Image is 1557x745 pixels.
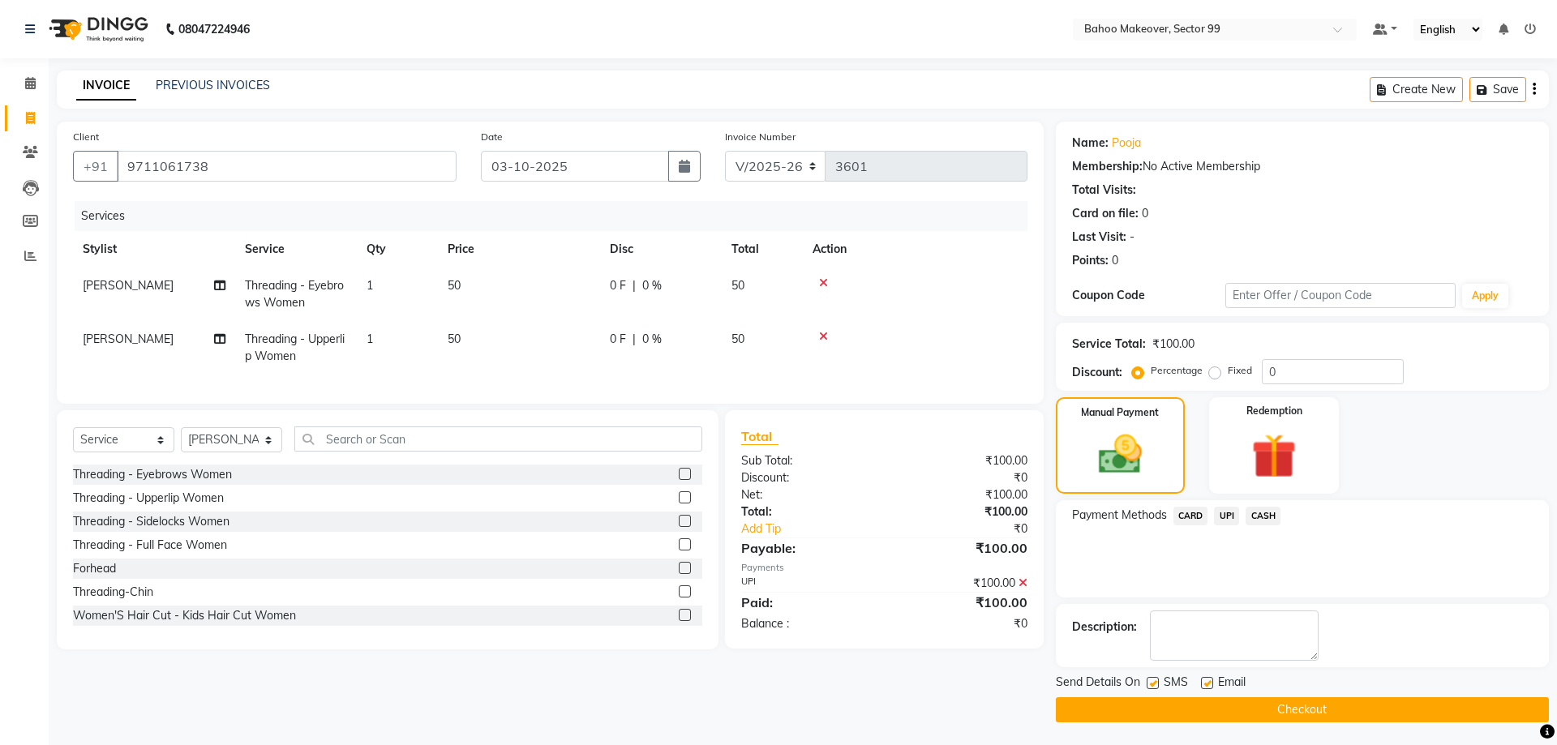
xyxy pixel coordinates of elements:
div: Net: [729,486,884,503]
span: 1 [367,332,373,346]
div: Threading - Eyebrows Women [73,466,232,483]
div: Payable: [729,538,884,558]
img: _gift.svg [1237,428,1310,484]
input: Search by Name/Mobile/Email/Code [117,151,457,182]
span: Send Details On [1056,674,1140,694]
th: Total [722,231,803,268]
span: Threading - Eyebrows Women [245,278,344,310]
div: ₹100.00 [884,452,1039,469]
img: _cash.svg [1085,430,1156,479]
span: Payment Methods [1072,507,1167,524]
div: Points: [1072,252,1109,269]
div: 0 [1112,252,1118,269]
span: 50 [448,278,461,293]
div: No Active Membership [1072,158,1533,175]
button: +91 [73,151,118,182]
a: INVOICE [76,71,136,101]
span: 50 [448,332,461,346]
div: Description: [1072,619,1137,636]
div: ₹0 [910,520,1039,537]
span: 0 F [610,331,626,348]
a: PREVIOUS INVOICES [156,78,270,92]
span: [PERSON_NAME] [83,278,174,293]
div: Sub Total: [729,452,884,469]
th: Action [803,231,1027,268]
div: 0 [1142,205,1148,222]
a: Pooja [1112,135,1141,152]
span: 50 [731,332,744,346]
span: 0 % [642,277,662,294]
img: logo [41,6,152,52]
span: 50 [731,278,744,293]
div: ₹100.00 [884,575,1039,592]
span: | [633,331,636,348]
div: Paid: [729,593,884,612]
span: [PERSON_NAME] [83,332,174,346]
label: Fixed [1228,363,1252,378]
div: Services [75,201,1040,231]
input: Enter Offer / Coupon Code [1225,283,1456,308]
label: Manual Payment [1081,405,1159,420]
span: | [633,277,636,294]
div: Threading - Sidelocks Women [73,513,229,530]
div: Women'S Hair Cut - Kids Hair Cut Women [73,607,296,624]
label: Percentage [1151,363,1203,378]
span: SMS [1164,674,1188,694]
a: Add Tip [729,520,910,537]
div: Card on file: [1072,205,1139,222]
button: Checkout [1056,697,1549,722]
div: - [1130,229,1135,246]
div: Threading - Full Face Women [73,537,227,554]
b: 08047224946 [178,6,250,52]
label: Client [73,130,99,144]
div: ₹100.00 [1152,336,1195,353]
div: Discount: [1072,364,1122,381]
div: ₹0 [884,469,1039,486]
span: CASH [1246,507,1280,525]
div: ₹100.00 [884,486,1039,503]
div: Coupon Code [1072,287,1225,304]
div: Threading - Upperlip Women [73,490,224,507]
label: Redemption [1246,404,1302,418]
label: Invoice Number [725,130,796,144]
div: Total: [729,503,884,520]
div: Name: [1072,135,1109,152]
div: ₹100.00 [884,593,1039,612]
button: Apply [1462,284,1508,308]
label: Date [481,130,503,144]
th: Service [235,231,357,268]
div: ₹100.00 [884,503,1039,520]
div: Balance : [729,615,884,632]
div: ₹100.00 [884,538,1039,558]
th: Qty [357,231,438,268]
span: 0 F [610,277,626,294]
th: Price [438,231,600,268]
div: Total Visits: [1072,182,1136,199]
span: Total [741,428,778,445]
span: Email [1218,674,1246,694]
span: 0 % [642,331,662,348]
div: Forhead [73,560,116,577]
div: Discount: [729,469,884,486]
div: UPI [729,575,884,592]
div: Last Visit: [1072,229,1126,246]
span: UPI [1214,507,1239,525]
th: Stylist [73,231,235,268]
th: Disc [600,231,722,268]
span: 1 [367,278,373,293]
div: Service Total: [1072,336,1146,353]
span: Threading - Upperlip Women [245,332,345,363]
div: Membership: [1072,158,1143,175]
div: ₹0 [884,615,1039,632]
div: Threading-Chin [73,584,153,601]
div: Payments [741,561,1027,575]
button: Save [1469,77,1526,102]
button: Create New [1370,77,1463,102]
span: CARD [1173,507,1208,525]
input: Search or Scan [294,426,702,452]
